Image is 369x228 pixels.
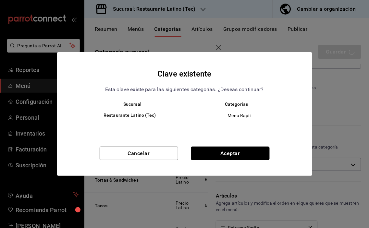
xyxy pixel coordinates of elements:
[190,112,289,119] span: Menu Rapii
[100,147,178,160] button: Cancelar
[191,147,270,160] button: Aceptar
[105,85,264,94] p: Esta clave existe para las siguientes categorías. ¿Deseas continuar?
[70,102,185,107] th: Sucursal
[185,102,299,107] th: Categorías
[157,68,211,80] h4: Clave existente
[80,112,179,119] h6: Restaurante Latino (Tec)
